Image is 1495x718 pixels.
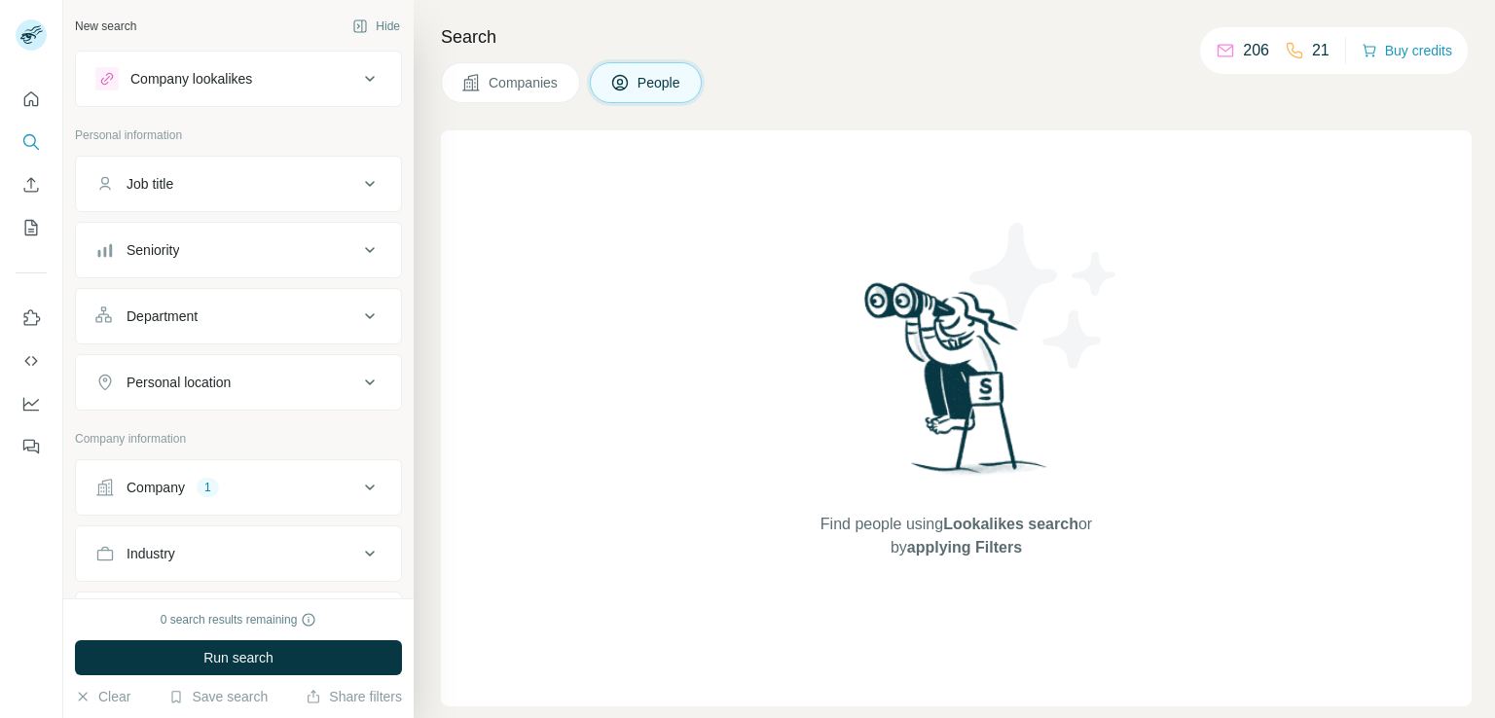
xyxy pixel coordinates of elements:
[339,12,414,41] button: Hide
[16,301,47,336] button: Use Surfe on LinkedIn
[1362,37,1452,64] button: Buy credits
[197,479,219,496] div: 1
[16,167,47,202] button: Enrich CSV
[127,544,175,563] div: Industry
[800,513,1112,559] span: Find people using or by
[76,55,401,102] button: Company lookalikes
[489,73,560,92] span: Companies
[161,611,317,628] div: 0 search results remaining
[16,343,47,378] button: Use Surfe API
[127,373,231,392] div: Personal location
[75,18,136,35] div: New search
[16,82,47,117] button: Quick start
[127,306,198,326] div: Department
[76,464,401,511] button: Company1
[1243,39,1269,62] p: 206
[856,277,1058,494] img: Surfe Illustration - Woman searching with binoculars
[75,430,402,448] p: Company information
[127,174,173,194] div: Job title
[127,478,185,497] div: Company
[76,530,401,577] button: Industry
[75,126,402,144] p: Personal information
[957,208,1132,383] img: Surfe Illustration - Stars
[76,161,401,207] button: Job title
[76,227,401,273] button: Seniority
[638,73,682,92] span: People
[16,429,47,464] button: Feedback
[130,69,252,89] div: Company lookalikes
[127,240,179,260] div: Seniority
[1312,39,1330,62] p: 21
[943,516,1078,532] span: Lookalikes search
[907,539,1022,556] span: applying Filters
[16,210,47,245] button: My lists
[76,359,401,406] button: Personal location
[76,293,401,340] button: Department
[76,596,401,643] button: HQ location
[16,125,47,160] button: Search
[441,23,1472,51] h4: Search
[16,386,47,421] button: Dashboard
